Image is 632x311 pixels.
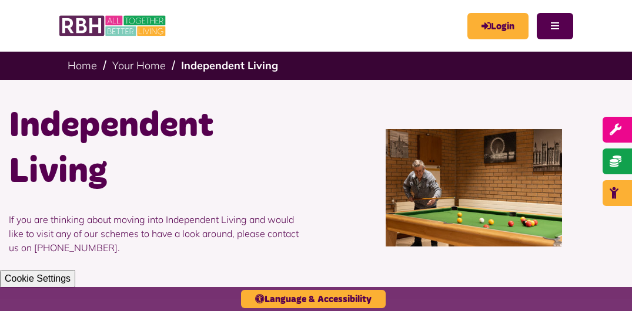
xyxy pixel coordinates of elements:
[386,129,562,246] img: SAZMEDIA RBH 23FEB2024 146
[112,59,166,72] a: Your Home
[241,290,386,308] button: Language & Accessibility
[181,59,278,72] a: Independent Living
[537,13,573,39] button: Navigation
[59,12,168,40] img: RBH
[9,195,307,272] p: If you are thinking about moving into Independent Living and would like to visit any of our schem...
[467,13,529,39] a: MyRBH
[9,103,307,195] h1: Independent Living
[68,59,97,72] a: Home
